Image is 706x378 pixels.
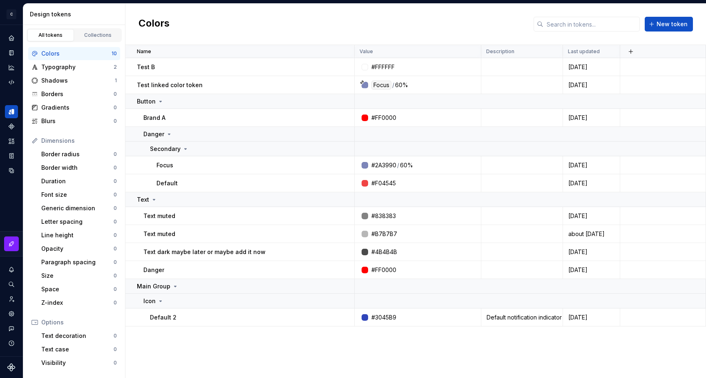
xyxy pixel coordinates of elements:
[371,179,396,187] div: #F04545
[41,164,114,172] div: Border width
[38,283,120,296] a: Space0
[563,248,619,256] div: [DATE]
[114,346,117,353] div: 0
[41,204,114,212] div: Generic dimension
[7,363,16,371] svg: Supernova Logo
[41,272,114,280] div: Size
[5,263,18,276] button: Notifications
[38,329,120,342] a: Text decoration0
[28,47,120,60] a: Colors10
[115,77,117,84] div: 1
[137,97,156,106] p: Button
[38,242,120,255] a: Opacity0
[41,150,114,158] div: Border radius
[150,145,181,153] p: Secondary
[41,191,114,199] div: Font size
[38,175,120,188] a: Duration0
[486,48,514,55] p: Description
[41,258,114,266] div: Paragraph spacing
[5,135,18,148] div: Assets
[112,50,117,57] div: 10
[38,356,120,369] a: Visibility0
[563,179,619,187] div: [DATE]
[137,48,151,55] p: Name
[28,88,120,101] a: Borders0
[30,32,71,38] div: All tokens
[114,259,117,265] div: 0
[563,230,619,238] div: about [DATE]
[371,248,397,256] div: #4B4B4B
[5,76,18,89] div: Code automation
[563,212,619,220] div: [DATE]
[114,91,117,97] div: 0
[114,232,117,239] div: 0
[5,61,18,74] a: Analytics
[137,196,149,204] p: Text
[38,161,120,174] a: Border width0
[397,161,399,169] div: /
[563,313,619,322] div: [DATE]
[41,245,114,253] div: Opacity
[114,333,117,339] div: 0
[5,32,18,45] a: Home
[38,215,120,228] a: Letter spacing0
[5,307,18,320] a: Settings
[38,296,120,309] a: Z-index0
[137,63,155,71] p: Test B
[5,149,18,162] a: Storybook stories
[41,49,112,58] div: Colors
[371,114,396,122] div: #FF0000
[371,266,396,274] div: #FF0000
[400,161,413,169] div: 60%
[5,322,18,335] button: Contact support
[5,120,18,133] a: Components
[30,10,122,18] div: Design tokens
[563,161,619,169] div: [DATE]
[5,164,18,177] a: Data sources
[41,345,114,353] div: Text case
[5,105,18,118] a: Design tokens
[41,117,114,125] div: Blurs
[143,248,266,256] p: Text dark maybe later or maybe add it now
[38,256,120,269] a: Paragraph spacing0
[5,46,18,59] a: Documentation
[2,5,21,23] button: C
[38,202,120,215] a: Generic dimension0
[395,81,408,90] div: 60%
[41,332,114,340] div: Text decoration
[41,137,117,145] div: Dimensions
[563,114,619,122] div: [DATE]
[41,231,114,239] div: Line height
[143,212,175,220] p: Text muted
[137,282,170,290] p: Main Group
[563,81,619,89] div: [DATE]
[7,9,16,19] div: C
[143,230,175,238] p: Text muted
[114,286,117,292] div: 0
[41,103,114,112] div: Gradients
[5,278,18,291] button: Search ⌘K
[38,148,120,161] a: Border radius0
[41,359,114,367] div: Visibility
[114,104,117,111] div: 0
[5,292,18,306] a: Invite team
[41,90,114,98] div: Borders
[41,318,117,326] div: Options
[114,151,117,157] div: 0
[371,81,391,90] div: Focus
[78,32,118,38] div: Collections
[114,299,117,306] div: 0
[156,161,173,169] p: Focus
[143,297,156,305] p: Icon
[360,48,373,55] p: Value
[114,218,117,225] div: 0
